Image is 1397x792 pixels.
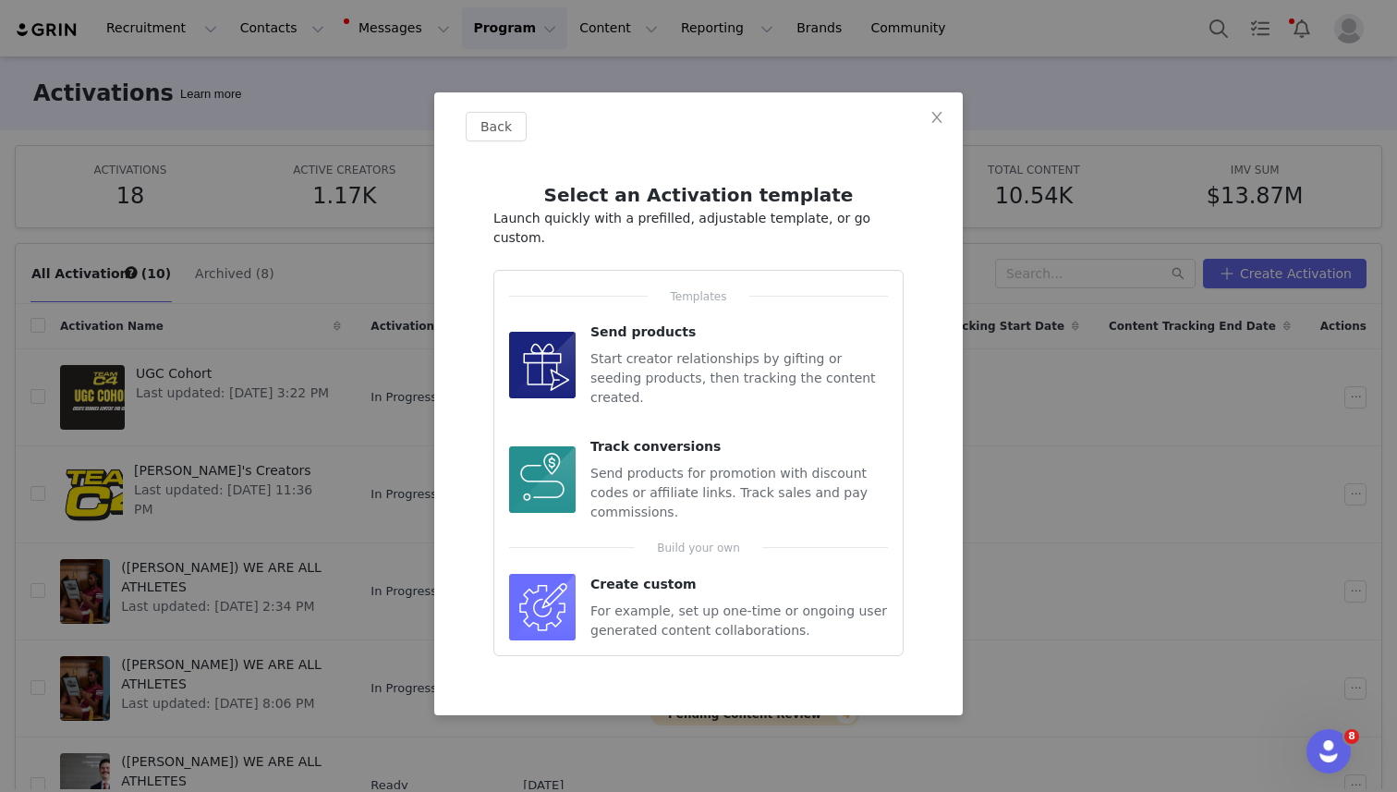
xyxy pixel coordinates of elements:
span: Select an Activation template [544,184,854,206]
span: 8 [1344,729,1359,744]
p: Launch quickly with a prefilled, adjustable template, or go custom. [493,209,904,248]
span: Build your own [657,542,740,554]
span: Send products for promotion with discount codes or affiliate links. Track sales and pay commissions. [590,466,868,519]
button: Close [911,92,963,144]
button: Back [466,112,527,141]
span: Templates [670,290,726,303]
iframe: Intercom live chat [1306,729,1351,774]
span: Start creator relationships by gifting or seeding products, then tracking the content created. [590,351,876,405]
span: Track conversions [590,439,721,454]
i: icon: close [929,110,944,125]
span: Create custom [590,577,697,591]
span: Send products [590,324,696,339]
span: For example, set up one-time or ongoing user generated content collaborations. [590,603,887,638]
